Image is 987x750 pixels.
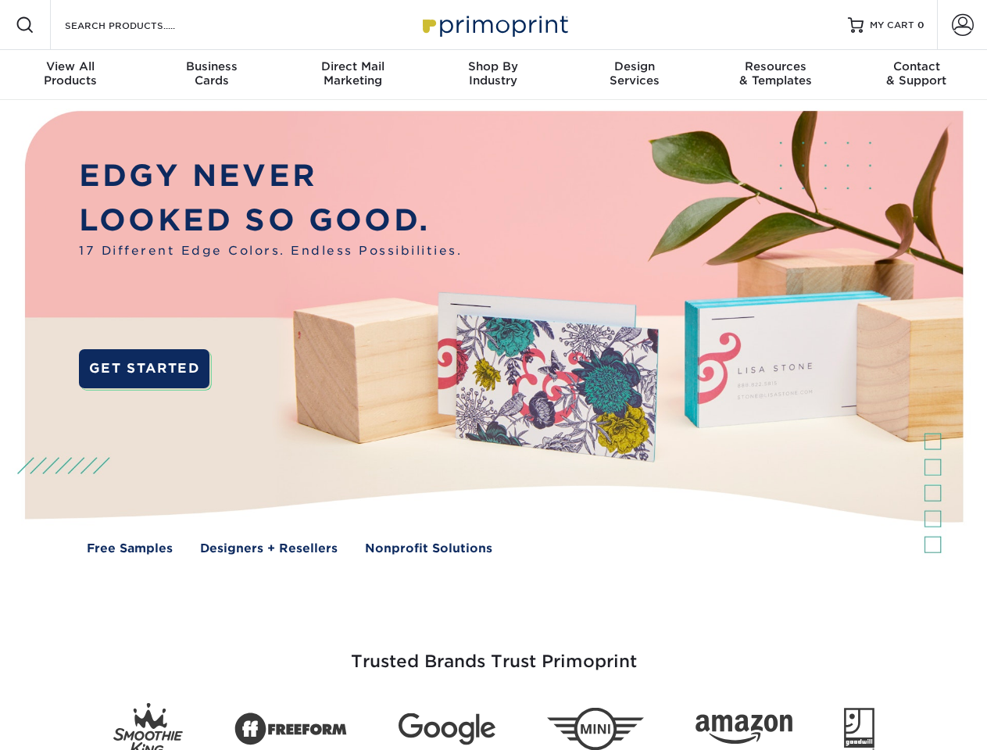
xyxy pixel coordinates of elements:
a: Free Samples [87,540,173,558]
a: BusinessCards [141,50,281,100]
a: Shop ByIndustry [423,50,563,100]
div: Industry [423,59,563,87]
div: & Support [846,59,987,87]
a: Resources& Templates [705,50,846,100]
a: GET STARTED [79,349,209,388]
img: Goodwill [844,708,874,750]
a: Designers + Resellers [200,540,338,558]
p: LOOKED SO GOOD. [79,198,462,243]
div: & Templates [705,59,846,87]
img: Primoprint [416,8,572,41]
a: Direct MailMarketing [282,50,423,100]
span: Shop By [423,59,563,73]
input: SEARCH PRODUCTS..... [63,16,216,34]
span: Business [141,59,281,73]
a: Contact& Support [846,50,987,100]
span: Design [564,59,705,73]
img: Amazon [696,715,792,745]
span: 0 [917,20,924,30]
span: MY CART [870,19,914,32]
span: Direct Mail [282,59,423,73]
a: DesignServices [564,50,705,100]
span: Contact [846,59,987,73]
p: EDGY NEVER [79,154,462,198]
img: Google [399,713,495,745]
div: Marketing [282,59,423,87]
div: Services [564,59,705,87]
span: 17 Different Edge Colors. Endless Possibilities. [79,242,462,260]
a: Nonprofit Solutions [365,540,492,558]
h3: Trusted Brands Trust Primoprint [37,614,951,691]
span: Resources [705,59,846,73]
div: Cards [141,59,281,87]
